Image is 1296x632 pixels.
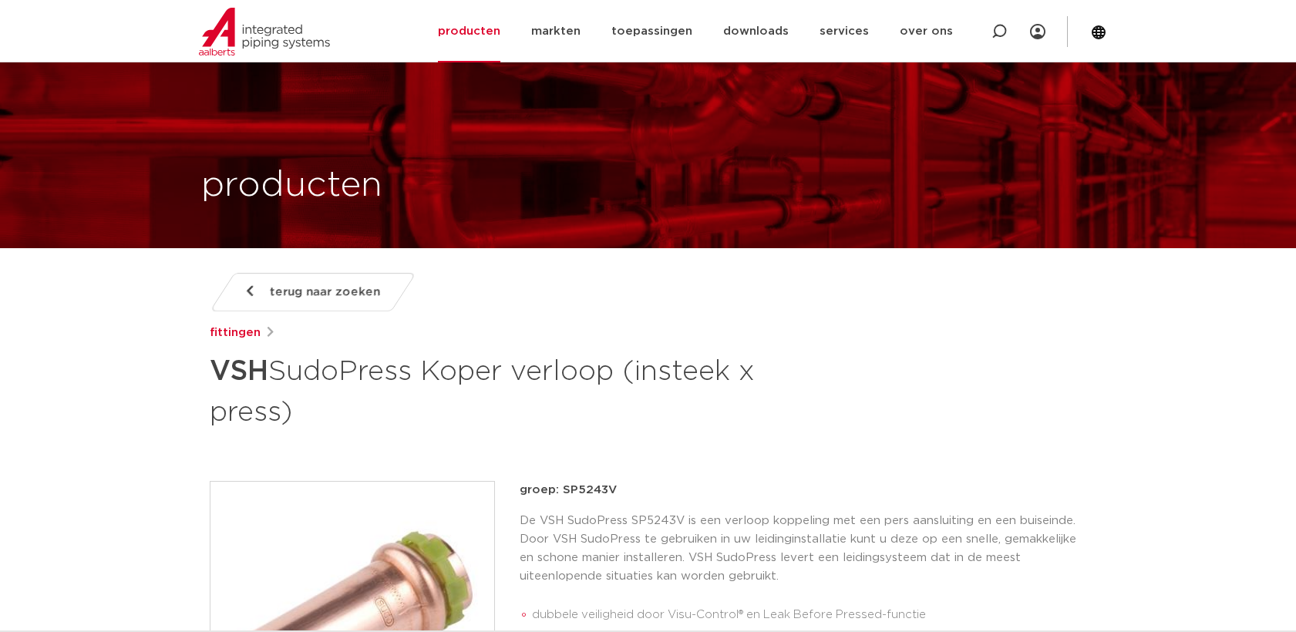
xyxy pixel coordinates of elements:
a: terug naar zoeken [209,273,416,311]
p: groep: SP5243V [520,481,1087,499]
p: De VSH SudoPress SP5243V is een verloop koppeling met een pers aansluiting en een buiseinde. Door... [520,512,1087,586]
strong: VSH [210,358,268,385]
h1: producten [201,161,382,210]
span: terug naar zoeken [270,280,380,304]
li: dubbele veiligheid door Visu-Control® en Leak Before Pressed-functie [532,603,1087,627]
h1: SudoPress Koper verloop (insteek x press) [210,348,789,432]
a: fittingen [210,324,261,342]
